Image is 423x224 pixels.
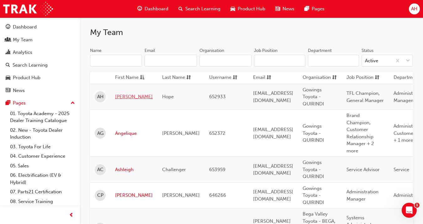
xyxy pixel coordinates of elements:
div: Search Learning [13,62,48,69]
a: 04. Customer Experience [8,151,77,161]
a: Product Hub [3,72,77,84]
span: CP [97,192,103,199]
span: Pages [312,5,325,13]
a: pages-iconPages [299,3,330,15]
button: AH [409,3,420,14]
a: Angelique [115,130,153,137]
div: Analytics [13,49,32,56]
span: people-icon [6,37,10,43]
span: [EMAIL_ADDRESS][DOMAIN_NAME] [253,163,293,176]
span: Service [394,167,409,172]
span: Hope [162,94,174,99]
span: [EMAIL_ADDRESS][DOMAIN_NAME] [253,90,293,103]
span: AH [97,93,103,100]
span: pages-icon [304,5,309,13]
a: car-iconProduct Hub [225,3,270,15]
span: news-icon [6,88,10,94]
span: sorting-icon [267,74,271,82]
span: Gowings Toyota - QUIRINDI [303,186,324,205]
div: Dashboard [13,23,37,31]
a: Dashboard [3,21,77,33]
a: 09. Technical Training [8,206,77,216]
span: First Name [115,74,139,82]
span: 1 [415,203,420,208]
a: search-iconSearch Learning [173,3,225,15]
div: Status [362,48,373,54]
span: 653959 [209,167,225,172]
span: search-icon [6,63,10,68]
button: Last Namesorting-icon [162,74,197,82]
span: TFL Champion, General Manager [346,90,384,103]
button: Pages [3,97,77,109]
span: [EMAIL_ADDRESS][DOMAIN_NAME] [253,189,293,202]
h2: My Team [90,28,413,38]
a: Trak [3,2,53,16]
span: AC [97,166,103,173]
input: Email [145,55,197,67]
a: 08. Service Training [8,197,77,206]
span: sorting-icon [375,74,379,82]
a: Analytics [3,47,77,58]
span: car-icon [6,75,10,81]
span: Service Advisor [346,167,380,172]
span: up-icon [71,99,75,107]
span: sorting-icon [186,74,191,82]
button: Job Positionsorting-icon [346,74,381,82]
span: 646266 [209,192,226,198]
a: news-iconNews [270,3,299,15]
span: search-icon [178,5,183,13]
span: Gowings Toyota - QUIRINDI [303,123,324,143]
span: chart-icon [6,50,10,55]
div: Job Position [254,48,278,54]
a: My Team [3,34,77,46]
span: Username [209,74,231,82]
span: Last Name [162,74,185,82]
a: Ashleigh [115,166,153,173]
span: 652933 [209,94,226,99]
span: Search Learning [185,5,220,13]
a: 06. Electrification (EV & Hybrid) [8,171,77,187]
div: My Team [13,36,33,43]
span: 652372 [209,130,225,136]
a: 07. Parts21 Certification [8,187,77,197]
span: pages-icon [6,100,10,106]
span: Challenger [162,167,186,172]
div: Email [145,48,155,54]
div: Pages [13,99,26,107]
input: Job Position [254,55,305,67]
div: Product Hub [13,74,40,81]
span: down-icon [406,57,410,65]
span: Brand Champion, Customer Relationship Manager + 2 more [346,113,374,154]
span: [EMAIL_ADDRESS][DOMAIN_NAME] [253,127,293,140]
span: news-icon [275,5,280,13]
span: AH [411,5,417,13]
input: Name [90,55,142,67]
span: Gowings Toyota - QUIRINDI [303,87,324,107]
span: sorting-icon [233,74,237,82]
a: guage-iconDashboard [132,3,173,15]
input: Department [308,55,359,67]
span: asc-icon [140,74,145,82]
span: Product Hub [238,5,265,13]
div: Active [365,57,378,64]
span: News [283,5,294,13]
button: First Nameasc-icon [115,74,150,82]
span: [PERSON_NAME] [162,192,200,198]
button: Emailsorting-icon [253,74,288,82]
span: [PERSON_NAME] [162,130,200,136]
span: prev-icon [69,211,74,219]
span: Dashboard [145,5,168,13]
button: Usernamesorting-icon [209,74,244,82]
a: News [3,85,77,96]
a: 01. Toyota Academy - 2025 Dealer Training Catalogue [8,109,77,125]
button: DashboardMy TeamAnalyticsSearch LearningProduct HubNews [3,20,77,97]
span: sorting-icon [332,74,337,82]
iframe: Intercom live chat [402,203,417,218]
a: 03. Toyota For Life [8,142,77,152]
div: Organisation [199,48,224,54]
span: Job Position [346,74,373,82]
button: Organisationsorting-icon [303,74,337,82]
div: Name [90,48,102,54]
span: guage-icon [137,5,142,13]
